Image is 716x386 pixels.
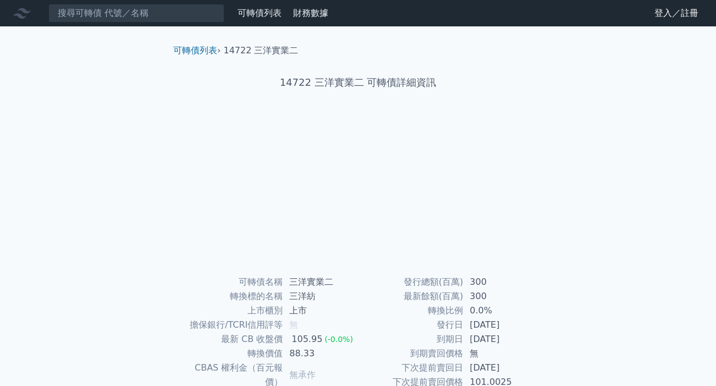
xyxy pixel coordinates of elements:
a: 可轉債列表 [173,45,217,56]
td: 300 [463,275,538,289]
span: 無 [289,319,298,330]
span: 無承作 [289,370,316,380]
td: 發行日 [358,318,463,332]
a: 財務數據 [293,8,328,18]
td: 轉換標的名稱 [178,289,283,304]
td: 三洋實業二 [283,275,358,289]
td: 轉換價值 [178,346,283,361]
td: 300 [463,289,538,304]
a: 可轉債列表 [238,8,282,18]
td: 可轉債名稱 [178,275,283,289]
td: 到期日 [358,332,463,346]
div: 105.95 [289,332,324,346]
span: (-0.0%) [324,335,353,344]
a: 登入／註冊 [646,4,707,22]
td: 下次提前賣回日 [358,361,463,375]
td: 無 [463,346,538,361]
td: [DATE] [463,332,538,346]
td: [DATE] [463,318,538,332]
td: 轉換比例 [358,304,463,318]
td: [DATE] [463,361,538,375]
td: 0.0% [463,304,538,318]
td: 擔保銀行/TCRI信用評等 [178,318,283,332]
td: 上市櫃別 [178,304,283,318]
td: 88.33 [283,346,358,361]
td: 最新 CB 收盤價 [178,332,283,346]
td: 上市 [283,304,358,318]
li: › [173,44,221,57]
td: 到期賣回價格 [358,346,463,361]
td: 最新餘額(百萬) [358,289,463,304]
td: 發行總額(百萬) [358,275,463,289]
li: 14722 三洋實業二 [224,44,299,57]
input: 搜尋可轉債 代號／名稱 [48,4,224,23]
h1: 14722 三洋實業二 可轉債詳細資訊 [164,75,552,90]
td: 三洋紡 [283,289,358,304]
